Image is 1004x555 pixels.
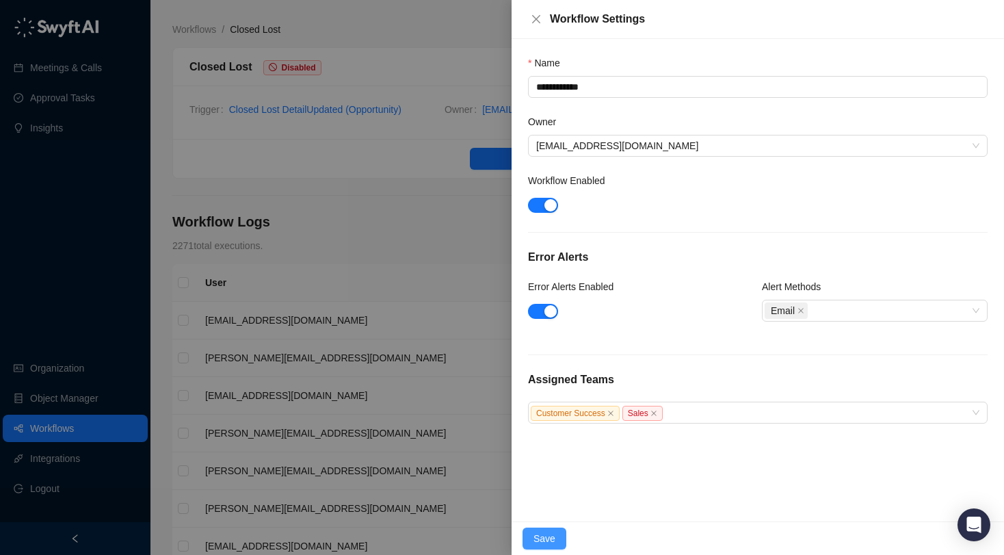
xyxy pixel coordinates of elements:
span: Save [533,531,555,546]
span: Sales [622,406,663,421]
button: Close [528,11,544,27]
span: Email [771,303,795,318]
label: Workflow Enabled [528,173,614,188]
span: close [650,410,657,417]
label: Owner [528,114,566,129]
textarea: Name [528,76,988,98]
label: Name [528,55,570,70]
h5: Assigned Teams [528,372,988,388]
div: Open Intercom Messenger [957,508,990,541]
button: Workflow Enabled [528,198,558,213]
div: Workflow Settings [550,11,988,27]
span: close [607,410,614,417]
span: close [797,307,804,314]
span: ssilverman@tigerdata.com [536,135,979,156]
label: Alert Methods [762,279,830,294]
button: Error Alerts Enabled [528,304,558,319]
button: Save [523,528,566,550]
span: Customer Success [531,406,620,421]
span: Email [765,302,808,319]
label: Error Alerts Enabled [528,279,623,294]
h5: Error Alerts [528,249,988,266]
span: close [531,14,542,25]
